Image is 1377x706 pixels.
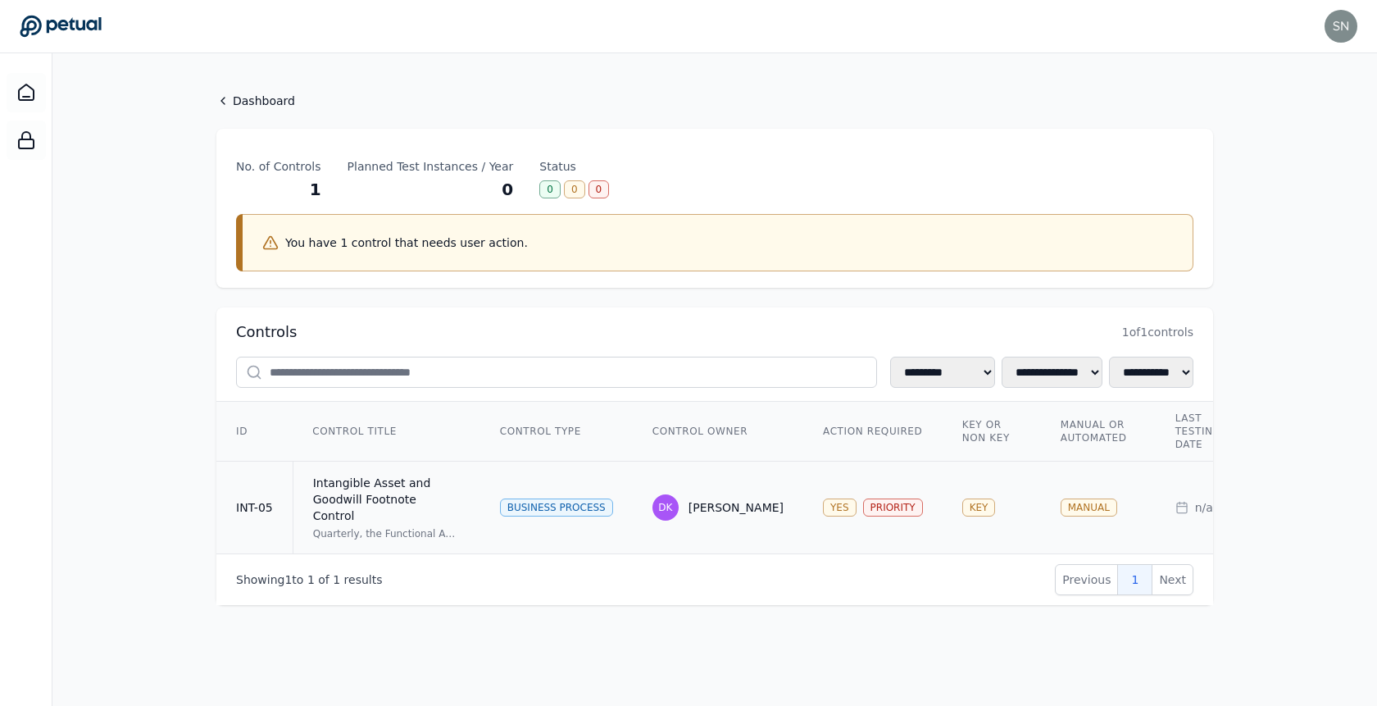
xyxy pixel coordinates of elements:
h2: Controls [236,321,297,344]
a: SOC [7,121,46,160]
span: ID [236,425,248,438]
div: MANUAL [1061,499,1117,517]
div: Business Process [500,499,613,517]
span: Control Title [312,425,397,438]
th: Last Testing Date [1156,402,1270,462]
div: No. of Controls [236,158,321,175]
img: snir+reddit@petual.ai [1325,10,1357,43]
div: 0 [564,180,585,198]
button: 1 [1117,564,1152,595]
th: Control Owner [633,402,803,462]
span: 1 of 1 controls [1122,324,1193,340]
p: You have 1 control that needs user action. [285,235,528,251]
span: 1 [284,573,292,586]
div: 0 [348,178,514,201]
span: 1 [333,573,340,586]
div: PRIORITY [863,499,923,517]
div: [PERSON_NAME] [688,499,784,516]
td: INT-05 [216,462,293,554]
div: KEY [962,499,996,517]
th: Action Required [803,402,943,462]
div: Quarterly, the Functional Accounting Manager or above reviews the Intangible Asset and Goodwill f... [313,527,461,540]
div: Planned Test Instances / Year [348,158,514,175]
a: Dashboard [216,93,1213,109]
div: 1 [236,178,321,201]
div: 0 [589,180,610,198]
div: Status [539,158,609,175]
a: Dashboard [7,73,46,112]
th: Control Type [480,402,633,462]
span: 1 [307,573,315,586]
a: Go to Dashboard [20,15,102,38]
th: Manual or Automated [1041,402,1156,462]
div: YES [823,499,857,517]
nav: Pagination [1055,564,1193,595]
span: DK [658,501,672,514]
button: Previous [1055,564,1118,595]
p: Showing to of results [236,572,382,588]
div: 0 [539,180,561,198]
button: Next [1152,564,1193,595]
div: n/a [1175,499,1251,516]
th: Key or Non Key [943,402,1041,462]
div: Intangible Asset and Goodwill Footnote Control [313,475,461,524]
